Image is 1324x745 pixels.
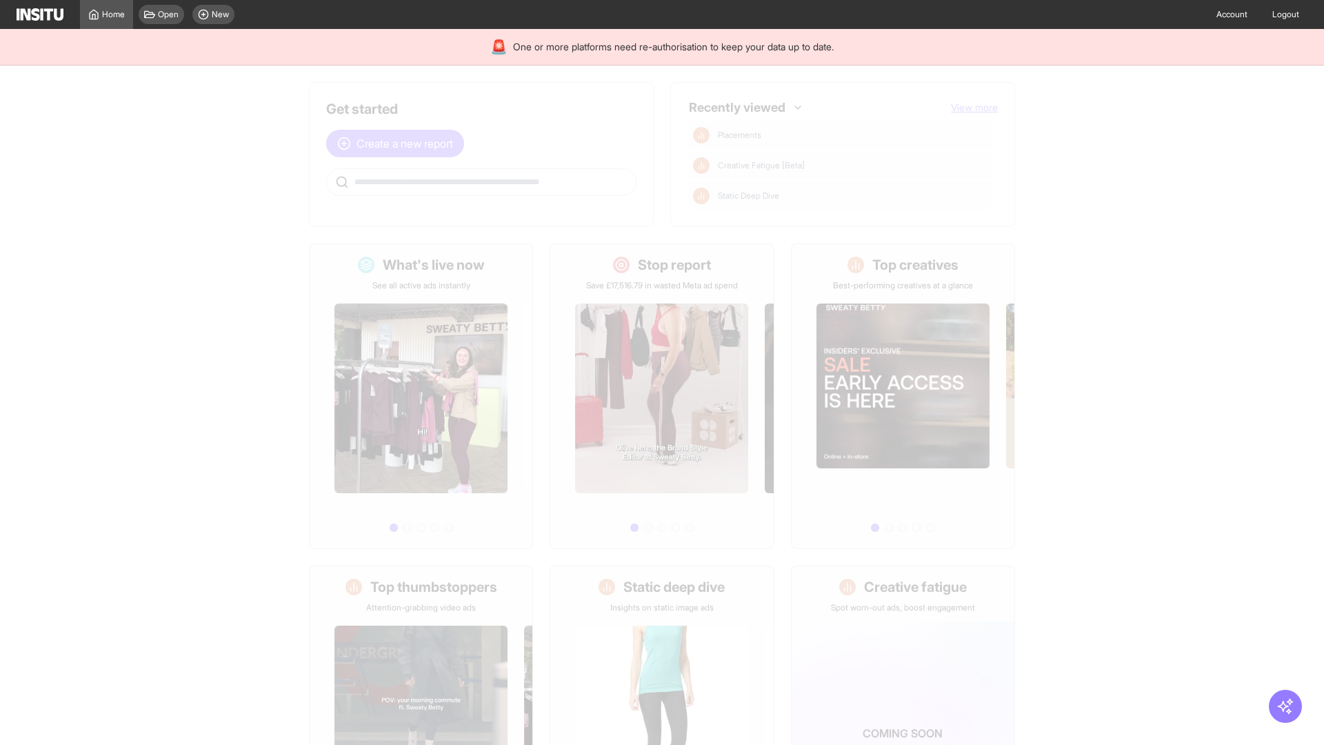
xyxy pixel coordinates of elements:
[490,37,508,57] div: 🚨
[513,40,834,54] span: One or more platforms need re-authorisation to keep your data up to date.
[102,9,125,20] span: Home
[17,8,63,21] img: Logo
[158,9,179,20] span: Open
[212,9,229,20] span: New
